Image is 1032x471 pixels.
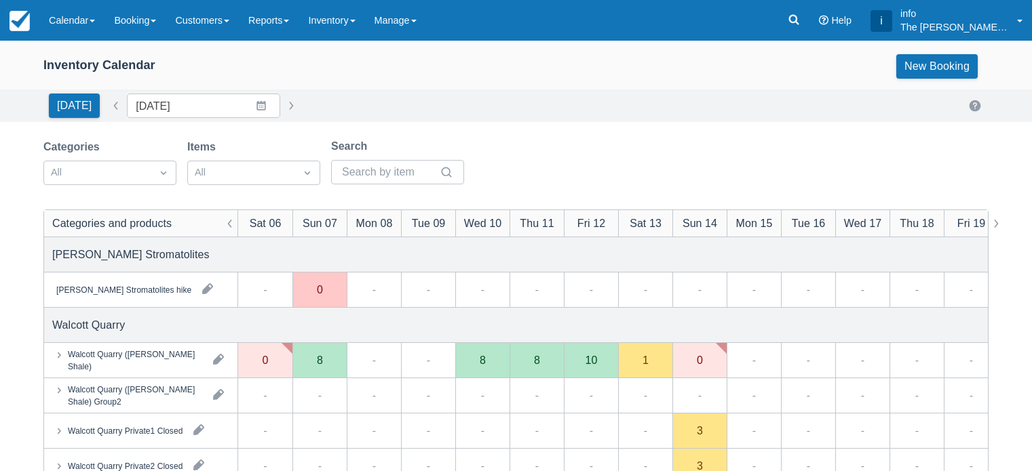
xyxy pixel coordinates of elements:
[303,215,337,231] div: Sun 07
[480,354,486,365] div: 8
[372,281,376,298] div: -
[263,281,267,298] div: -
[736,215,773,231] div: Mon 15
[356,215,393,231] div: Mon 08
[331,138,372,155] label: Search
[590,387,593,403] div: -
[807,281,810,298] div: -
[752,281,756,298] div: -
[49,94,100,118] button: [DATE]
[68,424,183,436] div: Walcott Quarry Private1 Closed
[915,387,919,403] div: -
[915,352,919,368] div: -
[535,281,539,298] div: -
[807,352,810,368] div: -
[915,281,919,298] div: -
[372,422,376,438] div: -
[427,281,430,298] div: -
[52,246,210,262] div: [PERSON_NAME] Stromatolites
[644,387,647,403] div: -
[187,139,221,155] label: Items
[861,422,864,438] div: -
[871,10,892,32] div: i
[372,352,376,368] div: -
[644,281,647,298] div: -
[861,352,864,368] div: -
[292,272,347,308] div: 0
[844,215,881,231] div: Wed 17
[697,354,703,365] div: 0
[831,15,852,26] span: Help
[263,354,269,365] div: 0
[427,422,430,438] div: -
[643,354,649,365] div: 1
[630,215,662,231] div: Sat 13
[481,422,484,438] div: -
[427,352,430,368] div: -
[752,422,756,438] div: -
[43,139,105,155] label: Categories
[577,215,605,231] div: Fri 12
[807,387,810,403] div: -
[586,354,598,365] div: 10
[157,166,170,180] span: Dropdown icon
[68,348,202,372] div: Walcott Quarry ([PERSON_NAME] Shale)
[372,387,376,403] div: -
[970,422,973,438] div: -
[896,54,978,79] a: New Booking
[427,387,430,403] div: -
[317,354,323,365] div: 8
[590,422,593,438] div: -
[318,387,322,403] div: -
[861,281,864,298] div: -
[318,422,322,438] div: -
[698,387,702,403] div: -
[52,316,125,333] div: Walcott Quarry
[520,215,554,231] div: Thu 11
[464,215,501,231] div: Wed 10
[68,383,202,407] div: Walcott Quarry ([PERSON_NAME] Shale) Group2
[915,422,919,438] div: -
[698,281,702,298] div: -
[56,283,191,295] div: [PERSON_NAME] Stromatolites hike
[861,387,864,403] div: -
[412,215,446,231] div: Tue 09
[807,422,810,438] div: -
[535,422,539,438] div: -
[250,215,282,231] div: Sat 06
[481,281,484,298] div: -
[900,20,1009,34] p: The [PERSON_NAME] Shale Geoscience Foundation
[9,11,30,31] img: checkfront-main-nav-mini-logo.png
[697,460,703,471] div: 3
[900,215,934,231] div: Thu 18
[263,422,267,438] div: -
[970,281,973,298] div: -
[342,160,437,184] input: Search by item
[697,425,703,436] div: 3
[534,354,540,365] div: 8
[644,422,647,438] div: -
[900,7,1009,20] p: info
[970,352,973,368] div: -
[683,215,717,231] div: Sun 14
[127,94,280,118] input: Date
[970,387,973,403] div: -
[317,284,323,295] div: 0
[535,387,539,403] div: -
[590,281,593,298] div: -
[957,215,985,231] div: Fri 19
[819,16,828,25] i: Help
[792,215,826,231] div: Tue 16
[43,58,155,73] div: Inventory Calendar
[263,387,267,403] div: -
[52,215,172,231] div: Categories and products
[301,166,314,180] span: Dropdown icon
[752,387,756,403] div: -
[752,352,756,368] div: -
[481,387,484,403] div: -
